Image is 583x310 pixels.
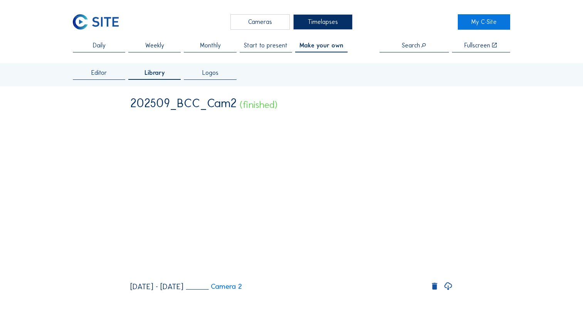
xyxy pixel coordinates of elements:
[73,14,119,30] img: C-SITE Logo
[230,14,290,30] div: Cameras
[240,100,277,110] div: (finished)
[130,283,183,290] div: [DATE] - [DATE]
[244,42,287,49] span: Start to present
[458,14,510,30] a: My C-Site
[144,70,165,76] span: Library
[130,97,237,109] div: 202509_BCC_Cam2
[130,115,453,276] video: Your browser does not support the video tag.
[202,70,218,76] span: Logos
[299,42,343,49] span: Make your own
[73,14,125,30] a: C-SITE Logo
[293,14,353,30] div: Timelapses
[93,42,106,49] span: Daily
[464,42,490,49] div: Fullscreen
[91,70,107,76] span: Editor
[200,42,221,49] span: Monthly
[186,283,242,290] a: Camera 2
[145,42,164,49] span: Weekly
